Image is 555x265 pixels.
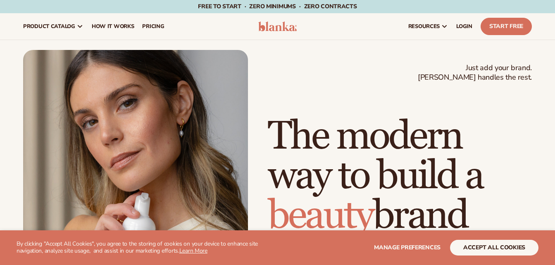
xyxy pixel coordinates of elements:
[17,241,273,255] p: By clicking "Accept All Cookies", you agree to the storing of cookies on your device to enhance s...
[418,63,532,83] span: Just add your brand. [PERSON_NAME] handles the rest.
[481,18,532,35] a: Start Free
[268,192,373,240] span: beauty
[138,13,168,40] a: pricing
[456,23,472,30] span: LOGIN
[88,13,138,40] a: How It Works
[179,247,207,255] a: Learn More
[408,23,440,30] span: resources
[258,21,297,31] img: logo
[374,244,441,251] span: Manage preferences
[92,23,134,30] span: How It Works
[450,240,538,256] button: accept all cookies
[198,2,357,10] span: Free to start · ZERO minimums · ZERO contracts
[374,240,441,256] button: Manage preferences
[404,13,452,40] a: resources
[23,23,75,30] span: product catalog
[452,13,476,40] a: LOGIN
[142,23,164,30] span: pricing
[268,117,532,236] h1: The modern way to build a brand
[19,13,88,40] a: product catalog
